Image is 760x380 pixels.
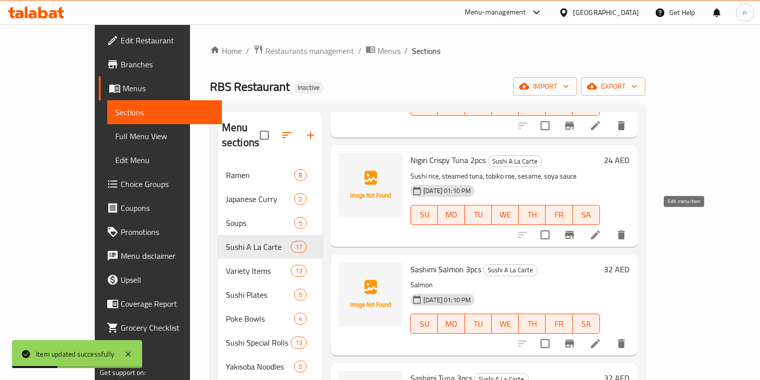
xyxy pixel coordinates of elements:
[121,178,214,190] span: Choice Groups
[294,313,307,325] div: items
[339,153,402,217] img: Nigiri Crispy Tuna 2pcs
[294,361,307,373] div: items
[577,317,596,331] span: SA
[295,290,306,300] span: 5
[410,153,486,168] span: Nigiri Crispy Tuna 2pcs
[465,205,492,225] button: TU
[121,298,214,310] span: Coverage Report
[291,265,307,277] div: items
[558,332,581,356] button: Branch-specific-item
[577,99,596,113] span: SA
[226,241,291,253] div: Sushi A La Carte
[412,45,440,57] span: Sections
[523,99,542,113] span: TH
[484,264,537,276] span: Sushi A La Carte
[378,45,400,57] span: Menus
[226,193,294,205] span: Japanese Curry
[483,264,538,276] div: Sushi A La Carte
[222,120,260,150] h2: Menu sections
[226,337,291,349] span: Sushi Special Rolls
[410,279,600,291] p: Salmon
[218,211,323,235] div: Soups5
[291,338,306,348] span: 13
[523,317,542,331] span: TH
[226,169,294,181] span: Ramen
[291,241,307,253] div: items
[123,82,214,94] span: Menus
[218,163,323,187] div: Ramen8
[589,120,601,132] a: Edit menu item
[609,114,633,138] button: delete
[442,99,461,113] span: MO
[609,332,633,356] button: delete
[496,207,515,222] span: WE
[604,153,629,167] h6: 24 AED
[121,34,214,46] span: Edit Restaurant
[99,52,222,76] a: Branches
[218,187,323,211] div: Japanese Curry2
[99,268,222,292] a: Upsell
[210,45,242,57] a: Home
[496,99,515,113] span: WE
[210,75,290,98] span: RBS Restaurant
[294,169,307,181] div: items
[218,331,323,355] div: Sushi Special Rolls13
[291,266,306,276] span: 13
[469,207,488,222] span: TU
[99,220,222,244] a: Promotions
[299,123,323,147] button: Add section
[523,207,542,222] span: TH
[469,317,488,331] span: TU
[550,99,569,113] span: FR
[218,307,323,331] div: Poke Bowls4
[577,207,596,222] span: SA
[107,124,222,148] a: Full Menu View
[99,172,222,196] a: Choice Groups
[294,193,307,205] div: items
[226,361,294,373] span: Yakisoba Noodles
[410,314,438,334] button: SU
[546,314,572,334] button: FR
[438,205,465,225] button: MO
[107,148,222,172] a: Edit Menu
[295,171,306,180] span: 8
[366,44,400,57] a: Menus
[604,262,629,276] h6: 32 AED
[519,314,546,334] button: TH
[339,262,402,326] img: Sashimi Salmon 3pcs
[743,7,747,18] span: n
[410,170,600,183] p: Sushi rice, steamed tuna, tobiko roe, sesame, soya sauce
[226,289,294,301] span: Sushi Plates
[488,156,542,167] span: Sushi A La Carte
[226,313,294,325] span: Poke Bowls
[415,99,434,113] span: SU
[36,349,114,360] div: Item updated successfully
[115,106,214,118] span: Sections
[589,338,601,350] a: Edit menu item
[254,125,275,146] span: Select all sections
[226,217,294,229] span: Soups
[295,218,306,228] span: 5
[492,314,519,334] button: WE
[535,224,556,245] span: Select to update
[226,265,291,277] span: Variety Items
[419,295,475,305] span: [DATE] 01:10 PM
[513,77,577,96] button: import
[410,262,481,277] span: Sashimi Salmon 3pcs
[558,114,581,138] button: Branch-specific-item
[121,58,214,70] span: Branches
[246,45,249,57] li: /
[291,337,307,349] div: items
[558,223,581,247] button: Branch-specific-item
[410,205,438,225] button: SU
[492,205,519,225] button: WE
[295,362,306,372] span: 5
[438,314,465,334] button: MO
[294,82,324,94] div: Inactive
[521,80,569,93] span: import
[218,283,323,307] div: Sushi Plates5
[100,366,146,379] span: Get support on:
